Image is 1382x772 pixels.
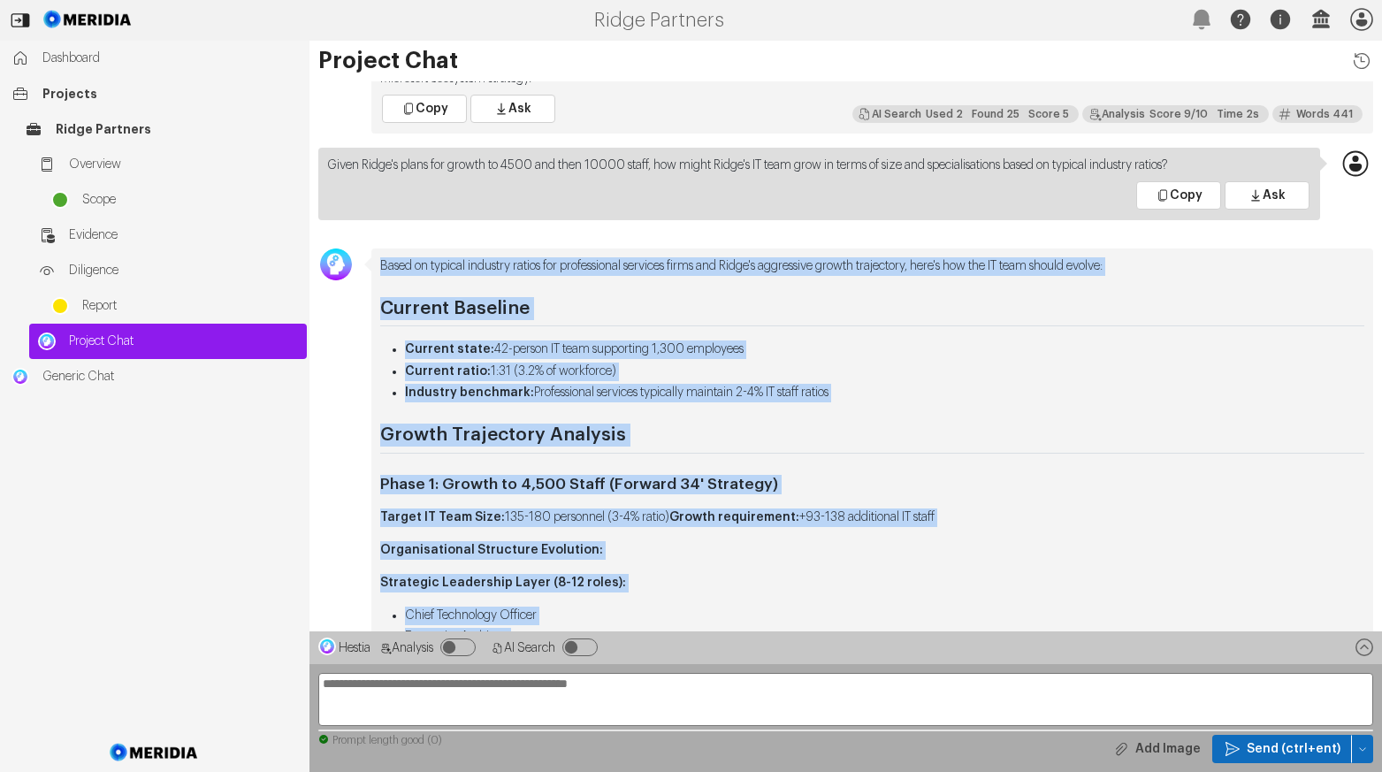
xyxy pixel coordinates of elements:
p: Given Ridge's plans for growth to 4500 and then 10000 staff, how might Ridge's IT team grow in te... [327,157,1311,175]
p: 135-180 personnel (3-4% ratio) +93-138 additional IT staff [380,508,1364,527]
span: Diligence [69,262,298,279]
span: Hestia [339,642,370,654]
a: Evidence [29,218,307,253]
a: Diligence [29,253,307,288]
svg: AI Search [492,642,504,654]
a: Dashboard [3,41,307,76]
span: AI Search [504,642,555,654]
button: Send (ctrl+ent) [1212,735,1352,763]
a: Report [42,288,307,324]
a: Scope [42,182,307,218]
span: Ridge Partners [56,120,298,138]
span: Send (ctrl+ent) [1247,740,1340,758]
li: Chief Technology Officer [405,607,1364,625]
img: Generic Chat [11,368,29,386]
strong: Target IT Team Size: [380,511,505,524]
button: Send (ctrl+ent) [1352,735,1373,763]
button: Add Image [1101,735,1212,763]
button: Copy [382,95,467,123]
a: Projects [3,76,307,111]
div: The response stayed very close to the original question, explicitly listing the alternative low-c... [1082,105,1269,123]
a: Overview [29,147,307,182]
span: Generic Chat [42,368,298,386]
span: Evidence [69,226,298,244]
h1: Project Chat [318,50,1373,73]
li: Enterprise Architect [405,628,1364,646]
strong: Phase 1: Growth to 4,500 Staff (Forward 34' Strategy) [380,477,778,492]
span: Scope [82,191,298,209]
strong: Current Baseline [380,299,530,317]
span: Copy [416,100,448,118]
img: Project Chat [38,332,56,350]
svg: Analysis [379,642,392,654]
span: Ask [508,100,531,118]
button: Copy [1136,181,1221,210]
a: Ridge Partners [16,111,307,147]
span: Analysis [392,642,433,654]
img: Avatar Icon [320,248,352,280]
strong: Growth requirement: [669,511,799,524]
span: Dashboard [42,50,298,67]
strong: Organisational Structure Evolution: [380,544,603,556]
img: Meridia Logo [107,733,202,772]
li: Professional services typically maintain 2-4% IT staff ratios [405,384,1364,402]
div: David Wicks [1338,148,1373,165]
img: Hestia [318,638,336,655]
strong: Strategic Leadership Layer (8-12 roles): [380,577,626,589]
p: Based on typical industry ratios for professional services firms and Ridge's aggressive growth tr... [380,257,1364,276]
span: Report [82,297,298,315]
strong: Current state: [405,343,494,355]
button: Ask [470,95,555,123]
div: Prompt length good (0) [318,733,1373,747]
a: Generic ChatGeneric Chat [3,359,307,394]
div: George [318,248,354,266]
strong: Industry benchmark: [405,386,534,399]
button: Ask [1225,181,1309,210]
span: Projects [42,85,298,103]
span: Project Chat [69,332,298,350]
li: 42-person IT team supporting 1,300 employees [405,340,1364,359]
span: Copy [1170,187,1203,204]
strong: Growth Trajectory Analysis [380,425,626,444]
span: Overview [69,156,298,173]
span: Ask [1263,187,1286,204]
li: 1:31 (3.2% of workforce) [405,363,1364,381]
strong: Current ratio: [405,365,491,378]
a: Project ChatProject Chat [29,324,307,359]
